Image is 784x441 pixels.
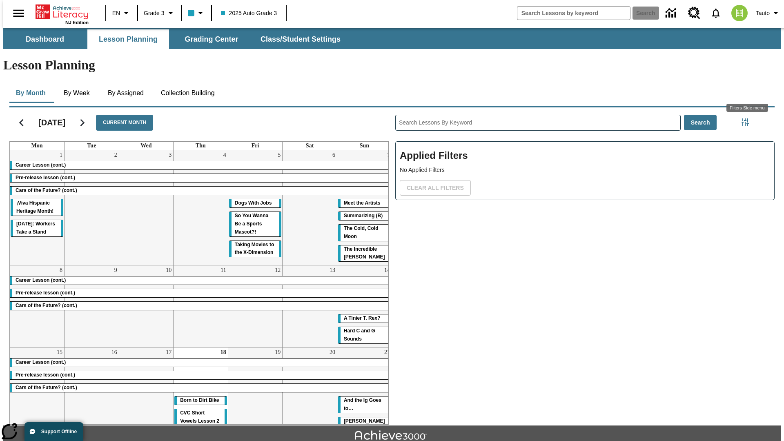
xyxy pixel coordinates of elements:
[113,265,119,275] a: September 9, 2025
[65,150,119,265] td: September 2, 2025
[16,359,66,365] span: Career Lesson (cont.)
[167,150,173,160] a: September 3, 2025
[221,9,277,18] span: 2025 Auto Grade 3
[338,212,391,220] div: Summarizing (B)
[11,112,32,133] button: Previous
[16,385,77,390] span: Cars of the Future? (cont.)
[7,1,31,25] button: Open side menu
[101,83,150,103] button: By Assigned
[4,29,86,49] button: Dashboard
[753,6,784,20] button: Profile/Settings
[337,150,392,265] td: September 7, 2025
[344,225,379,239] span: The Cold, Cold Moon
[10,384,392,392] div: Cars of the Future? (cont.)
[683,2,705,24] a: Resource Center, Will open in new tab
[56,83,97,103] button: By Week
[385,150,392,160] a: September 7, 2025
[328,347,337,357] a: September 20, 2025
[119,265,174,347] td: September 10, 2025
[261,35,341,44] span: Class/Student Settings
[726,2,753,24] button: Select a new avatar
[383,265,392,275] a: September 14, 2025
[16,187,77,193] span: Cars of the Future? (cont.)
[154,83,221,103] button: Collection Building
[38,118,65,127] h2: [DATE]
[10,371,392,379] div: Pre-release lesson (cont.)
[3,28,781,49] div: SubNavbar
[344,315,380,321] span: A Tinier T. Rex?
[684,115,717,131] button: Search
[705,2,726,24] a: Notifications
[139,142,153,150] a: Wednesday
[338,417,391,434] div: Joplin's Question
[16,162,66,168] span: Career Lesson (cont.)
[10,289,392,297] div: Pre-release lesson (cont.)
[10,302,392,310] div: Cars of the Future? (cont.)
[338,327,391,343] div: Hard C and G Sounds
[85,142,98,150] a: Tuesday
[16,290,75,296] span: Pre-release lesson (cont.)
[113,150,119,160] a: September 2, 2025
[400,166,770,174] p: No Applied Filters
[756,9,770,18] span: Tauto
[389,104,775,425] div: Search
[250,142,261,150] a: Friday
[144,9,165,18] span: Grade 3
[400,146,770,166] h2: Applied Filters
[26,35,64,44] span: Dashboard
[661,2,683,24] a: Data Center
[110,347,119,357] a: September 16, 2025
[396,115,680,130] input: Search Lessons By Keyword
[109,6,135,20] button: Language: EN, Select a language
[41,429,77,434] span: Support Offline
[9,83,52,103] button: By Month
[235,200,272,206] span: Dogs With Jobs
[726,104,768,112] div: Filters Side menu
[229,199,282,207] div: Dogs With Jobs
[16,277,66,283] span: Career Lesson (cont.)
[517,7,630,20] input: search field
[731,5,748,21] img: avatar image
[304,142,315,150] a: Saturday
[219,265,227,275] a: September 11, 2025
[228,150,283,265] td: September 5, 2025
[338,396,391,413] div: And the Ig Goes to…
[174,396,227,405] div: Born to Dirt Bike
[10,150,65,265] td: September 1, 2025
[737,114,753,130] button: Filters Side menu
[344,397,381,411] span: And the Ig Goes to…
[254,29,347,49] button: Class/Student Settings
[36,4,89,20] a: Home
[16,372,75,378] span: Pre-release lesson (cont.)
[65,265,119,347] td: September 9, 2025
[174,150,228,265] td: September 4, 2025
[16,221,55,235] span: Labor Day: Workers Take a Stand
[273,347,282,357] a: September 19, 2025
[174,409,227,425] div: CVC Short Vowels Lesson 2
[235,242,274,256] span: Taking Movies to the X-Dimension
[331,150,337,160] a: September 6, 2025
[180,410,219,424] span: CVC Short Vowels Lesson 2
[338,314,391,323] div: A Tinier T. Rex?
[344,213,383,218] span: Summarizing (B)
[273,265,282,275] a: September 12, 2025
[58,150,64,160] a: September 1, 2025
[338,199,391,207] div: Meet the Artists
[344,418,385,432] span: Joplin's Question
[383,347,392,357] a: September 21, 2025
[185,35,238,44] span: Grading Center
[3,58,781,73] h1: Lesson Planning
[10,174,392,182] div: Pre-release lesson (cont.)
[3,29,348,49] div: SubNavbar
[65,20,89,25] span: NJ Edition
[99,35,158,44] span: Lesson Planning
[72,112,93,133] button: Next
[358,142,371,150] a: Sunday
[3,104,389,425] div: Calendar
[338,245,391,262] div: The Incredible Kellee Edwards
[10,161,392,169] div: Career Lesson (cont.)
[119,150,174,265] td: September 3, 2025
[222,150,228,160] a: September 4, 2025
[16,200,53,214] span: ¡Viva Hispanic Heritage Month!
[16,303,77,308] span: Cars of the Future? (cont.)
